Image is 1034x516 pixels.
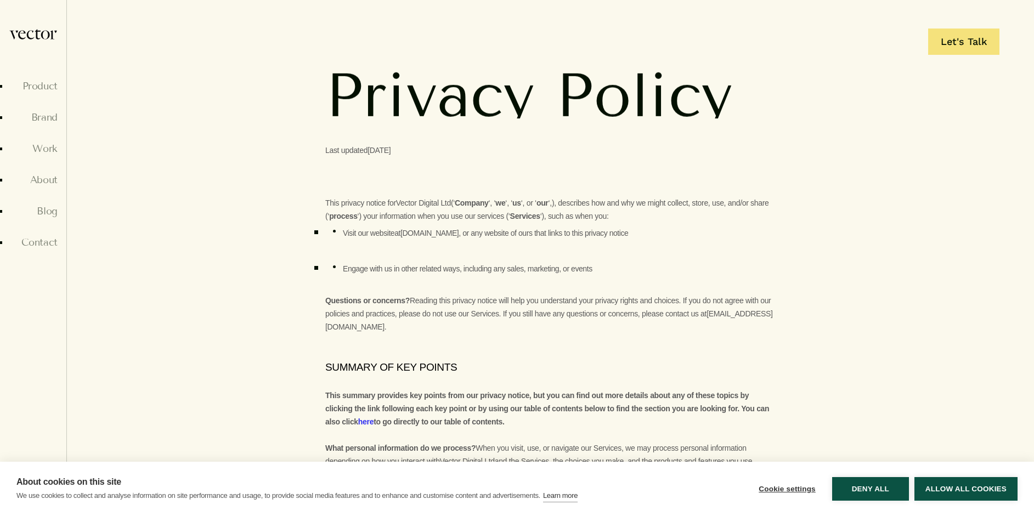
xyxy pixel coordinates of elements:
[832,477,909,501] button: Deny all
[914,477,1018,501] button: Allow all cookies
[9,81,58,92] a: Product
[400,229,459,237] bdt: [DOMAIN_NAME]
[325,199,769,220] span: ), describes how and why we might collect, store, use, and/or share ( ‘ ‘ ) your information when...
[495,199,505,207] strong: we
[343,229,628,237] span: Visit our website at
[325,65,534,126] span: Privacy
[329,212,357,220] strong: process
[16,491,540,500] p: We use cookies to collect and analyse information on site performance and usage, to provide socia...
[9,143,58,154] a: Work
[358,417,374,426] a: here
[9,112,58,123] a: Brand
[16,477,121,486] strong: About cookies on this site
[455,199,489,207] strong: Company
[325,444,476,452] strong: What personal information do we process?
[343,264,592,273] span: Engage with us in other related ways, including any sales, marketing, or events
[510,212,540,220] strong: Services
[440,457,495,466] bdt: Vector Digital Ltd
[325,391,769,426] em: This summary provides key points from our privacy notice, but you can find out more details about...
[368,146,391,155] bdt: [DATE]
[536,199,549,207] strong: our
[325,361,457,373] span: SUMMARY OF KEY POINTS
[374,417,504,426] em: to go directly to our table of contents.
[748,477,827,501] button: Cookie settings
[928,29,999,55] a: Let's Talk
[512,199,521,207] strong: us
[9,237,58,248] a: Contact
[325,444,754,479] span: When you visit, use, or navigate our Services, we may process personal information depending on h...
[556,65,732,126] span: Policy
[396,199,451,207] bdt: Vector Digital Ltd
[325,296,773,331] span: Reading this privacy notice will help you understand your privacy rights and choices. If you do n...
[325,296,410,305] strong: Questions or concerns?
[9,206,58,217] a: Blog
[459,229,628,237] bdt: , or any website of ours that links to this privacy notice
[9,174,58,185] a: About
[325,199,552,207] span: This privacy notice for ( ‘ ‘, ‘ ‘, ‘ ‘, or ‘ ‘,
[325,146,391,155] span: Last updated
[543,490,578,502] a: Learn more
